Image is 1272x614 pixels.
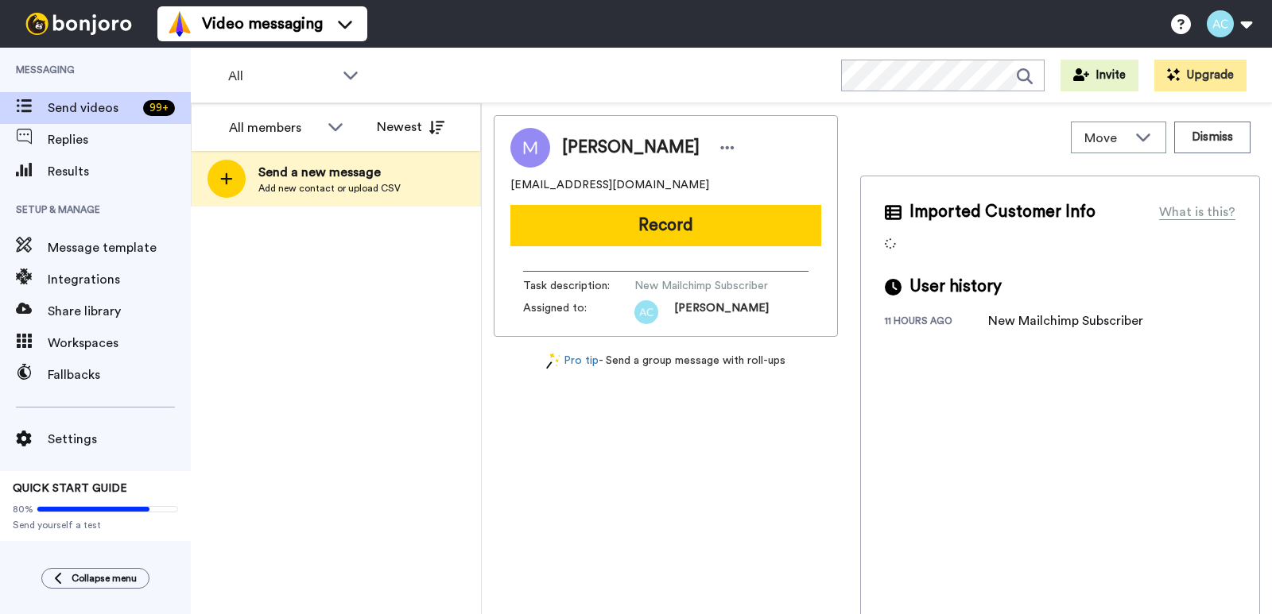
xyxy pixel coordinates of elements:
[1159,203,1235,222] div: What is this?
[48,430,191,449] span: Settings
[510,177,709,193] span: [EMAIL_ADDRESS][DOMAIN_NAME]
[523,278,634,294] span: Task description :
[229,118,320,137] div: All members
[885,315,988,330] div: 11 hours ago
[41,568,149,589] button: Collapse menu
[48,162,191,181] span: Results
[202,13,323,35] span: Video messaging
[562,136,700,160] span: [PERSON_NAME]
[1061,60,1138,91] button: Invite
[365,111,456,143] button: Newest
[1154,60,1247,91] button: Upgrade
[48,365,191,384] span: Fallbacks
[909,200,1096,224] span: Imported Customer Info
[634,300,658,324] img: ac.png
[523,300,634,324] span: Assigned to:
[988,311,1143,330] div: New Mailchimp Subscriber
[48,302,191,321] span: Share library
[48,270,191,289] span: Integrations
[258,163,401,182] span: Send a new message
[510,205,821,246] button: Record
[19,13,138,35] img: bj-logo-header-white.svg
[228,67,335,86] span: All
[1174,122,1251,153] button: Dismiss
[1084,129,1127,148] span: Move
[13,483,127,494] span: QUICK START GUIDE
[510,128,550,168] img: Image of Marc
[494,353,838,369] div: - Send a group message with roll-ups
[48,238,191,257] span: Message template
[258,182,401,195] span: Add new contact or upload CSV
[909,275,1002,299] span: User history
[72,572,137,585] span: Collapse menu
[167,11,192,37] img: vm-color.svg
[13,503,33,516] span: 80%
[546,353,599,369] a: Pro tip
[48,334,191,353] span: Workspaces
[13,519,178,531] span: Send yourself a test
[48,98,137,118] span: Send videos
[48,130,191,149] span: Replies
[143,100,175,116] div: 99 +
[674,300,769,324] span: [PERSON_NAME]
[546,353,560,369] img: magic-wand.svg
[634,278,785,294] span: New Mailchimp Subscriber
